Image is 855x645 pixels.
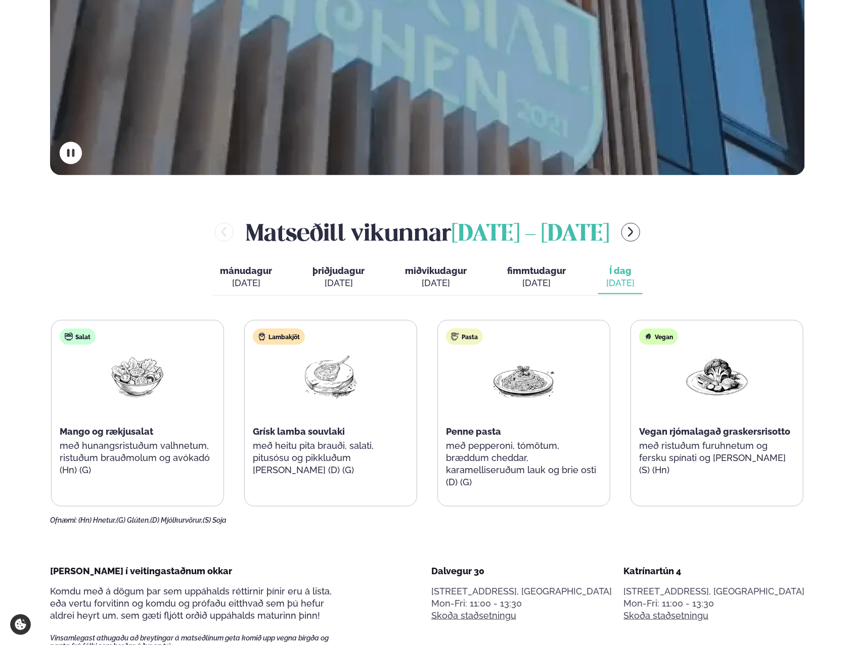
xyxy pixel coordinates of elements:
div: Dalvegur 30 [431,565,612,577]
a: Cookie settings [10,614,31,635]
p: með ristuðum furuhnetum og fersku spínati og [PERSON_NAME] (S) (Hn) [639,440,795,476]
div: [DATE] [220,277,272,289]
button: Í dag [DATE] [598,261,643,294]
span: Penne pasta [446,426,501,437]
div: Mon-Fri: 11:00 - 13:30 [624,597,805,610]
img: Lamb.svg [258,333,266,341]
div: [DATE] [405,277,467,289]
span: Í dag [606,265,635,277]
span: Vegan rjómalagað graskersrisotto [639,426,790,437]
button: menu-btn-right [621,223,640,242]
p: [STREET_ADDRESS], [GEOGRAPHIC_DATA] [624,585,805,597]
p: [STREET_ADDRESS], [GEOGRAPHIC_DATA] [431,585,612,597]
div: Mon-Fri: 11:00 - 13:30 [431,597,612,610]
img: salad.svg [65,333,73,341]
span: Komdu með á dögum þar sem uppáhalds réttirnir þínir eru á lista, eða vertu forvitinn og komdu og ... [50,586,332,621]
div: Vegan [639,329,678,345]
span: (D) Mjólkurvörur, [150,516,203,524]
span: miðvikudagur [405,265,467,276]
div: Katrínartún 4 [624,565,805,577]
h2: Matseðill vikunnar [246,216,609,249]
img: Vegan.png [685,353,749,400]
a: Skoða staðsetningu [624,610,709,622]
button: mánudagur [DATE] [212,261,280,294]
p: með pepperoni, tómötum, bræddum cheddar, karamelliseruðum lauk og brie osti (D) (G) [446,440,602,488]
img: Salad.png [105,353,170,400]
span: mánudagur [220,265,272,276]
span: (S) Soja [203,516,227,524]
div: Salat [60,329,96,345]
img: Spagetti.png [491,353,556,400]
span: Grísk lamba souvlaki [253,426,345,437]
div: Pasta [446,329,483,345]
div: [DATE] [312,277,365,289]
a: Skoða staðsetningu [431,610,516,622]
button: miðvikudagur [DATE] [397,261,475,294]
p: með hunangsristuðum valhnetum, ristuðum brauðmolum og avókadó (Hn) (G) [60,440,215,476]
img: Lamb-Meat.png [298,353,363,400]
span: þriðjudagur [312,265,365,276]
p: með heitu pita brauði, salati, pitusósu og pikkluðum [PERSON_NAME] (D) (G) [253,440,409,476]
div: [DATE] [507,277,566,289]
span: (G) Glúten, [116,516,150,524]
span: Ofnæmi: [50,516,77,524]
img: pasta.svg [451,333,459,341]
span: Mango og rækjusalat [60,426,153,437]
button: þriðjudagur [DATE] [304,261,373,294]
div: [DATE] [606,277,635,289]
div: Lambakjöt [253,329,305,345]
span: fimmtudagur [507,265,566,276]
img: Vegan.svg [644,333,652,341]
span: [DATE] - [DATE] [452,223,609,246]
span: [PERSON_NAME] í veitingastaðnum okkar [50,566,232,576]
span: (Hn) Hnetur, [78,516,116,524]
button: menu-btn-left [215,223,234,242]
button: fimmtudagur [DATE] [499,261,574,294]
